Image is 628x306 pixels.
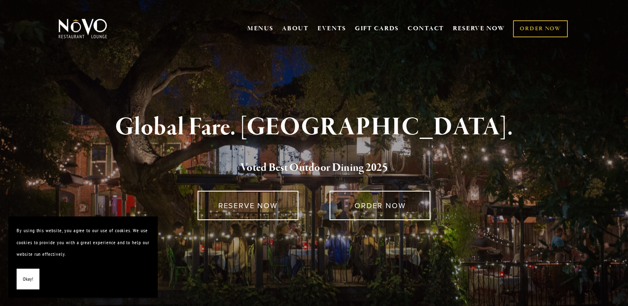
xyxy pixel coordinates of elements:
[355,21,399,36] a: GIFT CARDS
[453,21,505,36] a: RESERVE NOW
[17,225,149,260] p: By using this website, you agree to our use of cookies. We use cookies to provide you with a grea...
[330,191,430,220] a: ORDER NOW
[247,24,274,33] a: MENUS
[282,24,309,33] a: ABOUT
[115,112,513,143] strong: Global Fare. [GEOGRAPHIC_DATA].
[17,269,39,290] button: Okay!
[318,24,346,33] a: EVENTS
[240,160,382,176] a: Voted Best Outdoor Dining 202
[57,18,109,39] img: Novo Restaurant &amp; Lounge
[513,20,567,37] a: ORDER NOW
[198,191,298,220] a: RESERVE NOW
[8,216,158,298] section: Cookie banner
[408,21,444,36] a: CONTACT
[23,273,33,285] span: Okay!
[72,159,556,177] h2: 5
